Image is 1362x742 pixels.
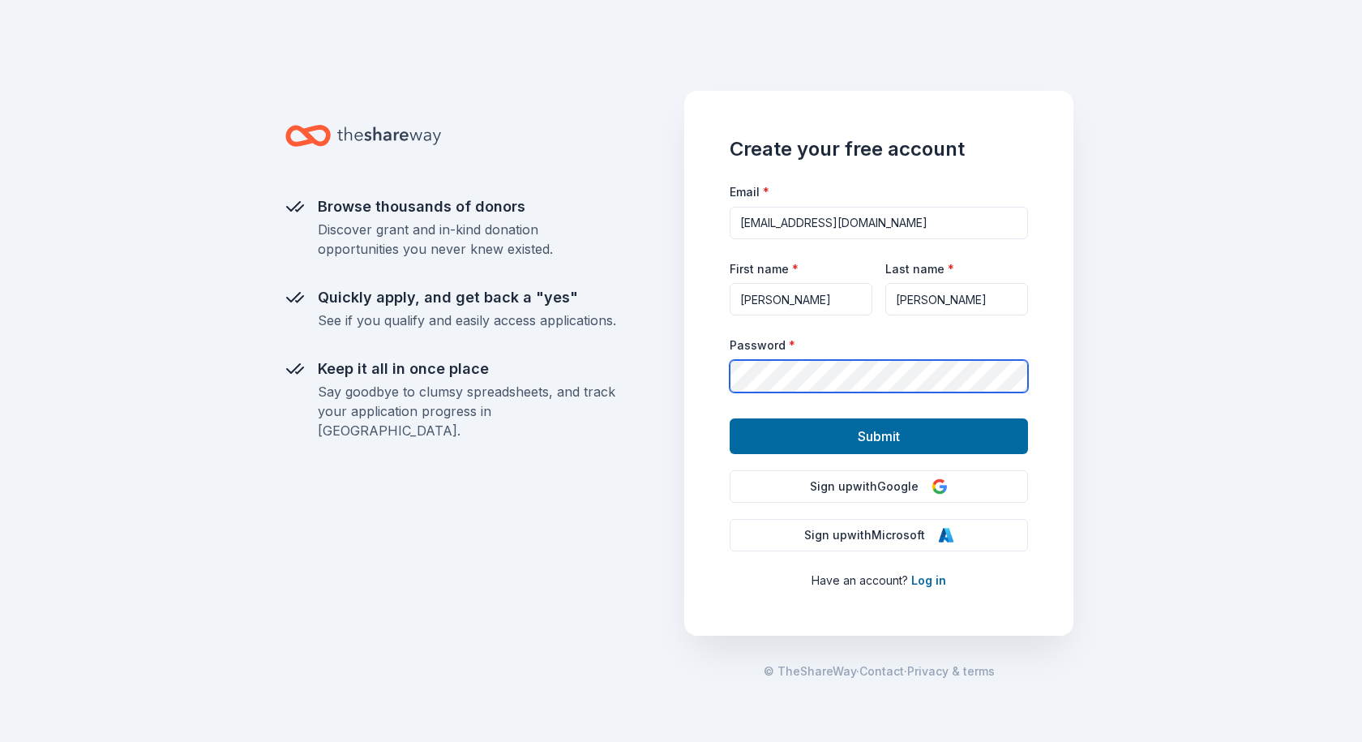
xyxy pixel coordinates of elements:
button: Sign upwithGoogle [730,470,1028,503]
span: · · [764,662,995,681]
span: Have an account? [812,573,908,587]
div: See if you qualify and easily access applications. [318,311,616,330]
button: Submit [730,418,1028,454]
div: Quickly apply, and get back a "yes" [318,285,616,311]
img: Google Logo [932,478,948,495]
img: Microsoft Logo [938,527,954,543]
label: Last name [885,261,954,277]
label: First name [730,261,799,277]
div: Keep it all in once place [318,356,616,382]
div: Discover grant and in-kind donation opportunities you never knew existed. [318,220,616,259]
label: Email [730,184,769,200]
a: Log in [911,573,946,587]
div: Browse thousands of donors [318,194,616,220]
h1: Create your free account [730,136,1028,162]
label: Password [730,337,795,354]
div: Say goodbye to clumsy spreadsheets, and track your application progress in [GEOGRAPHIC_DATA]. [318,382,616,440]
button: Sign upwithMicrosoft [730,519,1028,551]
span: Submit [858,426,900,447]
a: Contact [859,662,904,681]
a: Privacy & terms [907,662,995,681]
span: © TheShareWay [764,664,856,678]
